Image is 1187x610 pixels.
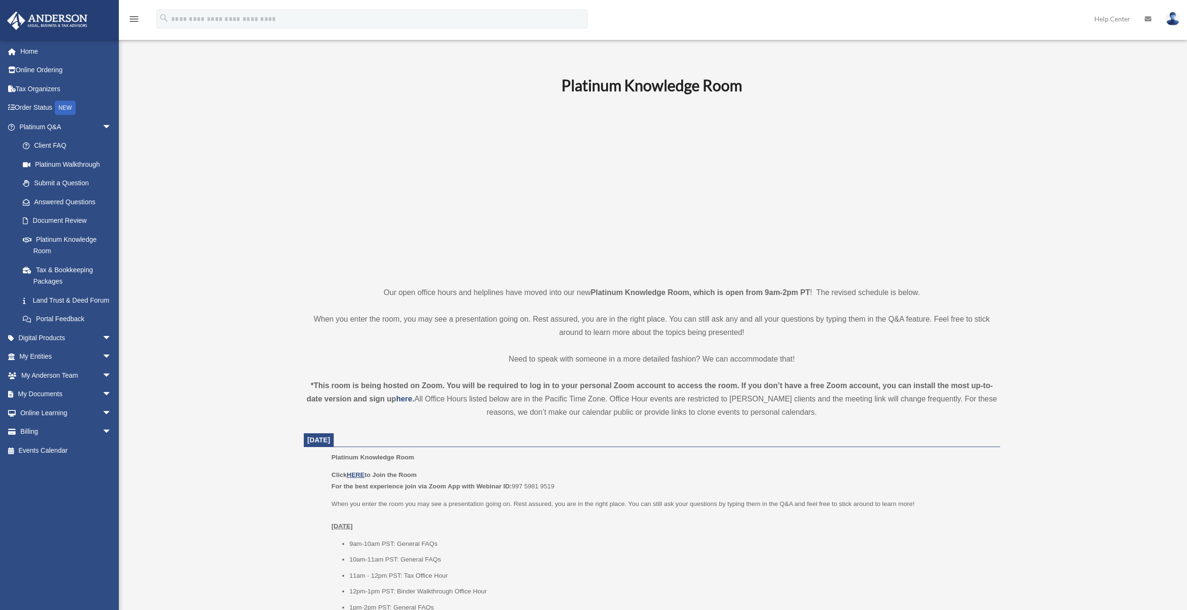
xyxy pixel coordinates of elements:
p: 997 5981 9519 [331,469,993,492]
a: Events Calendar [7,441,126,460]
a: Tax Organizers [7,79,126,98]
span: arrow_drop_down [102,366,121,385]
a: Submit a Question [13,174,126,193]
div: All Office Hours listed below are in the Pacific Time Zone. Office Hour events are restricted to ... [304,379,1000,419]
b: Click to Join the Room [331,471,416,478]
span: arrow_drop_down [102,347,121,367]
span: [DATE] [308,436,330,444]
a: Home [7,42,126,61]
a: Answered Questions [13,192,126,211]
strong: *This room is being hosted on Zoom. You will be required to log in to your personal Zoom account ... [307,381,993,403]
i: search [159,13,169,23]
a: Order StatusNEW [7,98,126,118]
p: When you enter the room, you may see a presentation going on. Rest assured, you are in the right ... [304,313,1000,339]
a: Online Ordering [7,61,126,80]
strong: . [412,395,414,403]
li: 10am-11am PST: General FAQs [349,554,994,565]
a: Document Review [13,211,126,230]
a: Portal Feedback [13,310,126,329]
b: For the best experience join via Zoom App with Webinar ID: [331,483,511,490]
strong: Platinum Knowledge Room, which is open from 9am-2pm PT [591,288,810,296]
div: NEW [55,101,76,115]
li: 12pm-1pm PST: Binder Walkthrough Office Hour [349,586,994,597]
i: menu [128,13,140,25]
a: menu [128,17,140,25]
span: arrow_drop_down [102,403,121,423]
a: Billingarrow_drop_down [7,422,126,441]
a: Online Learningarrow_drop_down [7,403,126,422]
span: arrow_drop_down [102,328,121,348]
span: Platinum Knowledge Room [331,454,414,461]
a: HERE [347,471,364,478]
a: here [396,395,412,403]
img: User Pic [1166,12,1180,26]
a: Tax & Bookkeeping Packages [13,260,126,291]
a: Digital Productsarrow_drop_down [7,328,126,347]
a: Platinum Q&Aarrow_drop_down [7,117,126,136]
img: Anderson Advisors Platinum Portal [4,11,90,30]
iframe: 231110_Toby_KnowledgeRoom [509,108,794,268]
span: arrow_drop_down [102,117,121,137]
p: Need to speak with someone in a more detailed fashion? We can accommodate that! [304,353,1000,366]
b: Platinum Knowledge Room [561,76,742,95]
a: Client FAQ [13,136,126,155]
li: 9am-10am PST: General FAQs [349,538,994,550]
span: arrow_drop_down [102,385,121,404]
a: My Documentsarrow_drop_down [7,385,126,404]
u: [DATE] [331,523,353,530]
a: Land Trust & Deed Forum [13,291,126,310]
p: Our open office hours and helplines have moved into our new ! The revised schedule is below. [304,286,1000,299]
a: My Anderson Teamarrow_drop_down [7,366,126,385]
li: 11am - 12pm PST: Tax Office Hour [349,570,994,581]
a: My Entitiesarrow_drop_down [7,347,126,366]
p: When you enter the room you may see a presentation going on. Rest assured, you are in the right p... [331,498,993,532]
span: arrow_drop_down [102,422,121,442]
a: Platinum Walkthrough [13,155,126,174]
a: Platinum Knowledge Room [13,230,121,260]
